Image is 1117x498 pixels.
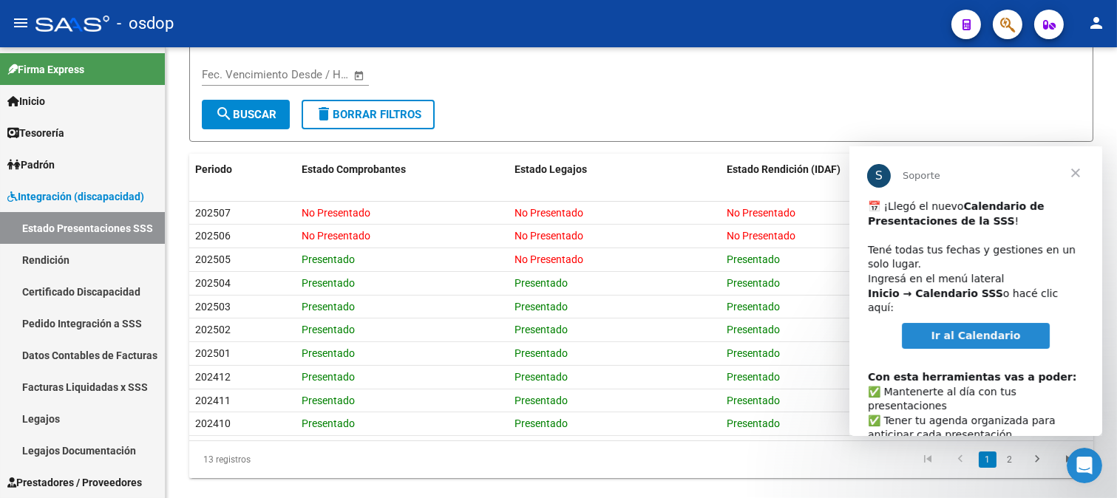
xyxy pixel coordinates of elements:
span: Presentado [727,301,780,313]
button: Borrar Filtros [302,100,435,129]
span: Presentado [302,324,355,335]
li: page 2 [999,447,1021,472]
span: Presentado [302,253,355,265]
span: Integración (discapacidad) [7,188,144,205]
button: Open calendar [351,67,368,84]
span: Presentado [302,371,355,383]
a: go to last page [1056,451,1084,468]
span: Padrón [7,157,55,173]
iframe: Intercom live chat [1067,448,1102,483]
mat-icon: search [215,105,233,123]
span: Prestadores / Proveedores [7,474,142,491]
a: go to next page [1023,451,1051,468]
span: Presentado [727,324,780,335]
span: Presentado [727,371,780,383]
span: Presentado [302,395,355,406]
span: 202506 [195,230,231,242]
span: No Presentado [727,230,795,242]
span: 202503 [195,301,231,313]
span: Estado Comprobantes [302,163,406,175]
span: 202505 [195,253,231,265]
span: 202411 [195,395,231,406]
span: Estado Rendición (IDAF) [727,163,841,175]
span: Borrar Filtros [315,108,421,121]
input: Fecha inicio [202,68,262,81]
div: ​✅ Mantenerte al día con tus presentaciones ✅ Tener tu agenda organizada para anticipar cada pres... [18,209,234,398]
mat-icon: person [1087,14,1105,32]
span: Periodo [195,163,232,175]
a: 2 [1001,451,1019,468]
span: Presentado [515,347,568,359]
span: No Presentado [302,230,370,242]
a: 1 [979,451,997,468]
span: Presentado [515,371,568,383]
span: 202410 [195,417,231,429]
span: Presentado [302,277,355,289]
mat-icon: delete [315,105,333,123]
button: Buscar [202,100,290,129]
span: Buscar [215,108,276,121]
a: go to previous page [946,451,974,468]
div: 13 registros [189,441,367,478]
span: Firma Express [7,61,84,78]
span: 202507 [195,207,231,219]
iframe: Intercom live chat mensaje [849,146,1102,436]
input: Fecha fin [275,68,347,81]
span: No Presentado [515,253,583,265]
span: Estado Legajos [515,163,587,175]
span: Presentado [515,395,568,406]
datatable-header-cell: Estado Rendición (IDAF) [721,154,934,185]
span: Presentado [727,395,780,406]
span: Presentado [727,417,780,429]
li: page 1 [977,447,999,472]
mat-icon: menu [12,14,30,32]
span: Tesorería [7,125,64,141]
span: 202504 [195,277,231,289]
span: 202502 [195,324,231,335]
span: No Presentado [515,207,583,219]
span: Presentado [727,347,780,359]
span: Inicio [7,93,45,109]
datatable-header-cell: Estado Comprobantes [296,154,509,185]
span: Presentado [515,324,568,335]
span: Presentado [515,277,568,289]
span: Presentado [727,277,780,289]
span: Presentado [302,417,355,429]
span: 202501 [195,347,231,359]
span: No Presentado [515,230,583,242]
span: Presentado [302,347,355,359]
a: go to first page [914,451,942,468]
span: No Presentado [302,207,370,219]
span: Presentado [727,253,780,265]
datatable-header-cell: Periodo [189,154,296,185]
span: Presentado [515,417,568,429]
span: Presentado [515,301,568,313]
span: Presentado [302,301,355,313]
span: No Presentado [727,207,795,219]
span: 202412 [195,371,231,383]
b: Con esta herramientas vas a poder: [18,225,227,236]
span: - osdop [117,7,174,40]
datatable-header-cell: Estado Legajos [509,154,722,185]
